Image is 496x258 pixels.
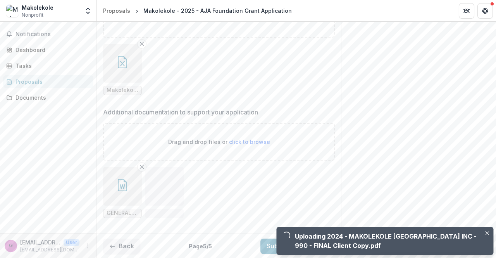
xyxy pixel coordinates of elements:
span: click to browse [229,139,270,145]
span: click to browse [229,16,270,22]
div: Documents [15,94,87,102]
p: User [64,239,79,246]
button: Submit Response [260,239,335,254]
a: Proposals [100,5,133,16]
span: Nonprofit [22,12,43,19]
p: Additional documentation to support your application [103,107,258,117]
span: Makolekole Foundation Budget 2025 60 BOREHOLES.xlsx [107,87,138,94]
button: Remove File [137,162,146,171]
a: Tasks [3,59,93,72]
p: [EMAIL_ADDRESS][DOMAIN_NAME] [20,238,60,246]
div: Remove FileGENERAL PROPOSAL DOCUMENT MAKOLEKOLE.docx [103,167,142,218]
p: Drag and drop files or [168,138,270,146]
span: GENERAL PROPOSAL DOCUMENT MAKOLEKOLE.docx [107,210,138,216]
div: Uploading 2024 - MAKOLEKOLE [GEOGRAPHIC_DATA] INC - 990 - FINAL Client Copy.pdf [295,232,478,250]
button: Notifications [3,28,93,40]
p: Page 5 / 5 [189,242,212,250]
div: Notifications-bottom-right [273,224,496,258]
button: More [83,241,92,251]
div: Proposals [103,7,130,15]
a: Proposals [3,75,93,88]
a: Dashboard [3,43,93,56]
button: Back [103,239,140,254]
button: Open entity switcher [83,3,93,19]
button: Close [482,229,492,238]
div: gidzambia@gmail.com [9,243,13,248]
a: Documents [3,91,93,104]
div: Tasks [15,62,87,70]
span: Notifications [15,31,90,38]
button: Get Help [477,3,493,19]
div: Dashboard [15,46,87,54]
div: Makolekole - 2025 - AJA Foundation Grant Application [143,7,292,15]
nav: breadcrumb [100,5,295,16]
div: Proposals [15,78,87,86]
img: Makolekole [6,5,19,17]
div: Makolekole [22,3,53,12]
button: Partners [459,3,474,19]
div: Remove FileMakolekole Foundation Budget 2025 60 BOREHOLES.xlsx [103,44,142,95]
button: Remove File [137,39,146,48]
p: [EMAIL_ADDRESS][DOMAIN_NAME] [20,246,79,253]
